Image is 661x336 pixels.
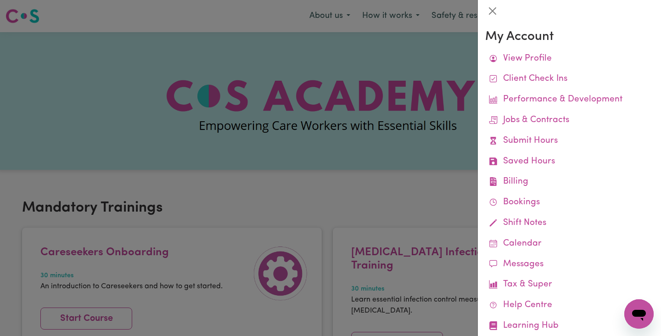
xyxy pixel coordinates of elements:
[485,110,654,131] a: Jobs & Contracts
[485,213,654,234] a: Shift Notes
[485,131,654,151] a: Submit Hours
[485,151,654,172] a: Saved Hours
[485,69,654,90] a: Client Check Ins
[485,192,654,213] a: Bookings
[485,90,654,110] a: Performance & Development
[485,295,654,316] a: Help Centre
[485,254,654,275] a: Messages
[485,29,654,45] h3: My Account
[485,49,654,69] a: View Profile
[485,274,654,295] a: Tax & Super
[485,234,654,254] a: Calendar
[485,4,500,18] button: Close
[485,172,654,192] a: Billing
[624,299,654,329] iframe: Button to launch messaging window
